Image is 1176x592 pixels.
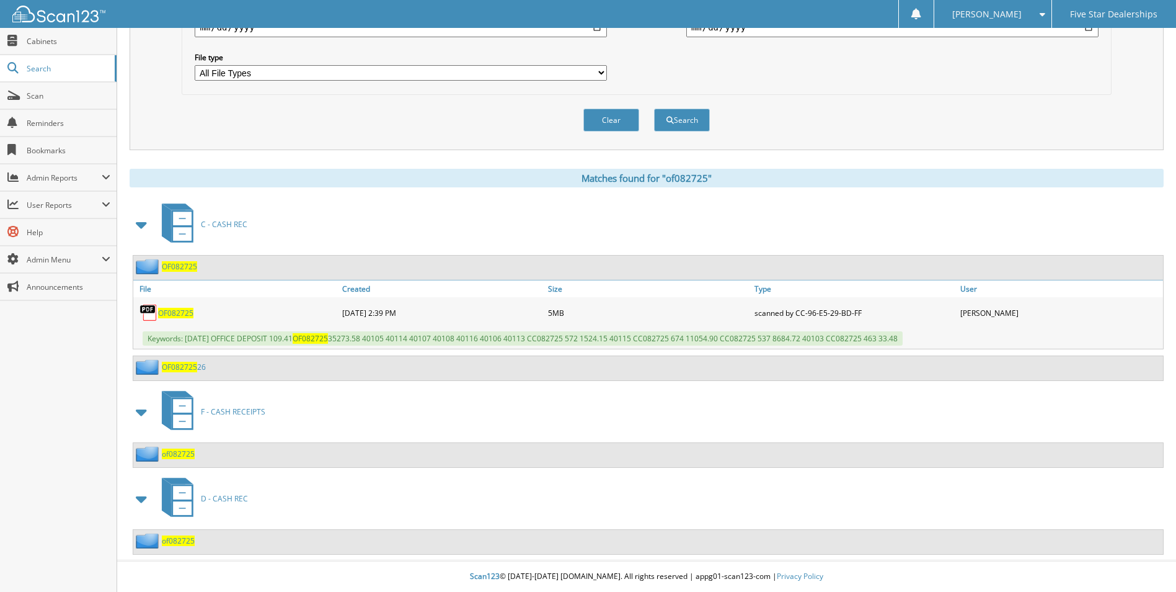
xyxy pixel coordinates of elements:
label: File type [195,52,607,63]
img: folder2.png [136,446,162,462]
span: OF082725 [293,333,328,344]
img: folder2.png [136,259,162,274]
a: Privacy Policy [777,571,823,581]
span: Keywords: [DATE] OFFICE DEPOSIT 109.41 35273.58 40105 40114 40107 40108 40116 40106 40113 CC08272... [143,331,903,346]
button: Search [654,109,710,132]
a: F - CASH RECEIPTS [154,387,265,436]
a: of082725 [162,449,195,459]
a: User [957,280,1163,297]
span: D - CASH REC [201,493,248,504]
a: Type [751,280,957,297]
a: File [133,280,339,297]
a: D - CASH REC [154,474,248,523]
a: Size [545,280,751,297]
div: © [DATE]-[DATE] [DOMAIN_NAME]. All rights reserved | appg01-scan123-com | [117,562,1176,592]
span: Reminders [27,118,110,128]
a: Created [339,280,545,297]
div: [PERSON_NAME] [957,300,1163,325]
a: OF082725 [162,261,197,272]
div: [DATE] 2:39 PM [339,300,545,325]
span: Five Star Dealerships [1070,11,1157,18]
span: Admin Menu [27,254,102,265]
span: Admin Reports [27,173,102,183]
span: Scan123 [470,571,500,581]
span: [PERSON_NAME] [952,11,1022,18]
span: Scan [27,91,110,101]
iframe: Chat Widget [1114,532,1176,592]
span: Cabinets [27,36,110,47]
span: Bookmarks [27,145,110,156]
span: C - CASH REC [201,219,247,230]
img: scan123-logo-white.svg [12,6,105,22]
img: folder2.png [136,533,162,549]
a: C - CASH REC [154,200,247,249]
img: folder2.png [136,359,162,375]
a: OF08272526 [162,362,206,372]
div: Matches found for "of082725" [130,169,1164,187]
a: OF082725 [158,308,193,318]
span: OF082725 [162,362,197,372]
span: Help [27,227,110,238]
span: Announcements [27,282,110,292]
span: Search [27,63,108,74]
img: PDF.png [139,303,158,322]
button: Clear [583,109,639,132]
a: of082725 [162,536,195,546]
div: scanned by CC-96-E5-29-BD-FF [751,300,957,325]
span: F - CASH RECEIPTS [201,406,265,417]
div: 5MB [545,300,751,325]
span: User Reports [27,200,102,210]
